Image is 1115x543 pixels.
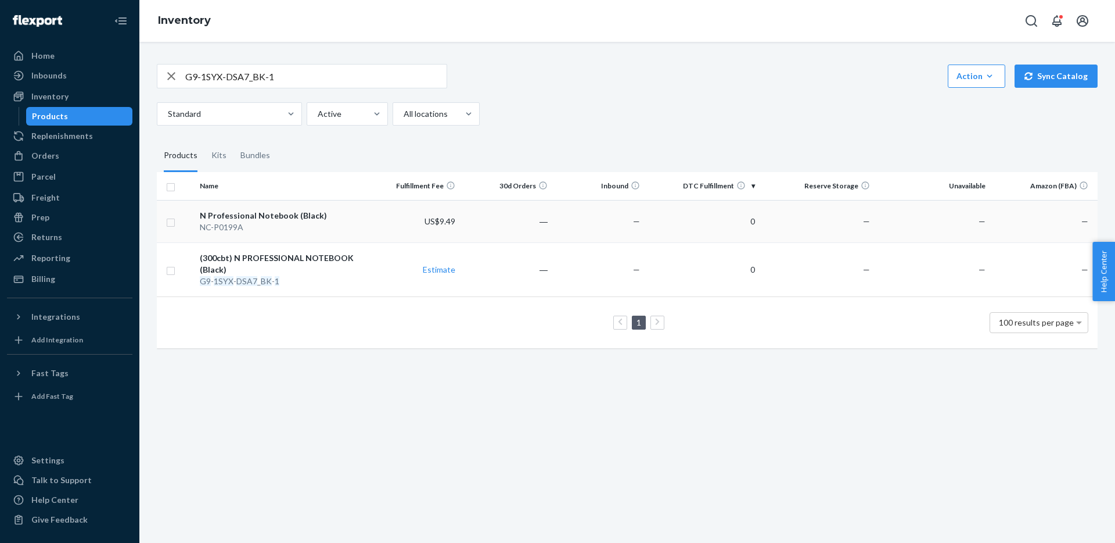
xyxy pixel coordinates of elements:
div: Returns [31,231,62,243]
div: Help Center [31,494,78,506]
div: Give Feedback [31,514,88,526]
div: Products [164,140,197,172]
div: Bundles [240,140,270,172]
div: - - _ - [200,276,364,287]
input: Search inventory by name or sku [185,65,447,88]
div: Billing [31,273,55,285]
button: Give Feedback [7,510,132,529]
th: Reserve Storage [760,172,875,200]
a: Reporting [7,249,132,267]
th: Unavailable [875,172,990,200]
div: Add Fast Tag [31,391,73,401]
em: 1 [275,276,279,286]
img: Flexport logo [13,15,62,27]
div: Freight [31,192,60,203]
a: Inbounds [7,66,132,85]
span: — [633,216,640,226]
em: G9 [200,276,211,286]
a: Home [7,47,132,65]
th: Name [195,172,368,200]
span: — [1081,265,1088,274]
td: 0 [645,200,760,242]
div: Fast Tags [31,367,69,379]
em: 1SYX [214,276,233,286]
div: Orders [31,150,59,162]
div: Home [31,50,55,62]
a: Prep [7,208,132,227]
button: Open account menu [1071,9,1094,33]
button: Open Search Box [1020,9,1043,33]
a: Parcel [7,167,132,186]
input: Standard [167,108,168,120]
td: ― [460,242,552,296]
a: Add Fast Tag [7,387,132,406]
div: Products [32,110,68,122]
div: N Professional Notebook (Black) [200,210,364,222]
em: BK [261,276,272,286]
div: Action [956,70,997,82]
th: Amazon (FBA) [990,172,1098,200]
div: Prep [31,212,49,223]
button: Action [948,65,1005,88]
th: Inbound [552,172,645,200]
th: DTC Fulfillment [645,172,760,200]
span: — [1081,216,1088,226]
div: Parcel [31,171,56,183]
a: Billing [7,270,132,288]
div: (300cbt) N PROFESSIONAL NOTEBOOK (Black) [200,252,364,276]
div: Reporting [31,252,70,264]
a: Products [26,107,133,126]
div: NC-P0199A [200,222,364,233]
a: Settings [7,451,132,470]
div: Add Integration [31,335,83,345]
button: Sync Catalog [1015,65,1098,88]
a: Inventory [158,14,211,27]
span: US$9.49 [425,216,455,226]
td: ― [460,200,552,242]
em: DSA7 [236,276,257,286]
a: Help Center [7,491,132,509]
a: Talk to Support [7,471,132,490]
a: Add Integration [7,331,132,349]
button: Close Navigation [109,9,132,33]
a: Estimate [423,265,455,274]
a: Page 1 is your current page [634,317,643,327]
th: Fulfillment Fee [368,172,461,200]
div: Inventory [31,91,69,102]
div: Kits [211,140,226,172]
a: Inventory [7,87,132,106]
a: Orders [7,147,132,165]
div: Replenishments [31,130,93,142]
a: Replenishments [7,127,132,145]
a: Returns [7,228,132,247]
td: 0 [645,242,760,296]
div: Talk to Support [31,474,92,486]
span: — [863,216,870,226]
button: Fast Tags [7,364,132,383]
ol: breadcrumbs [149,4,220,38]
span: — [863,265,870,274]
button: Help Center [1092,242,1115,301]
input: Active [316,108,318,120]
div: Settings [31,455,64,466]
span: — [633,265,640,274]
input: All locations [402,108,404,120]
span: 100 results per page [999,317,1074,327]
button: Open notifications [1045,9,1069,33]
span: — [979,216,985,226]
button: Integrations [7,308,132,326]
span: — [979,265,985,274]
div: Integrations [31,311,80,323]
div: Inbounds [31,70,67,81]
th: 30d Orders [460,172,552,200]
a: Freight [7,188,132,207]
